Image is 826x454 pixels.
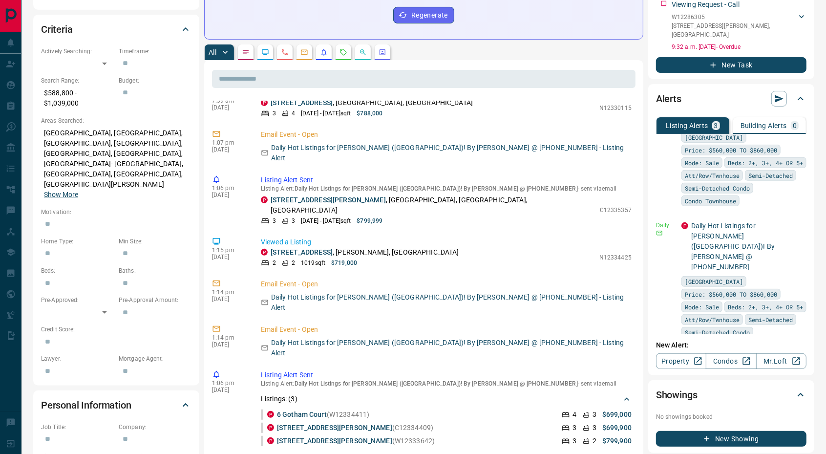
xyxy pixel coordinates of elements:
div: Personal Information [41,393,191,417]
p: (C12334409) [277,423,433,433]
span: Mode: Sale [685,158,719,168]
div: Alerts [656,87,806,110]
span: Daily Hot Listings for [PERSON_NAME] ([GEOGRAPHIC_DATA])! By [PERSON_NAME] @ [PHONE_NUMBER] [295,380,578,387]
p: Email Event - Open [261,130,632,140]
p: 2 [593,436,596,446]
span: Att/Row/Twnhouse [685,171,740,180]
h2: Showings [656,387,698,403]
p: 3 [573,436,577,446]
p: 1:14 pm [212,334,246,341]
p: Company: [119,423,191,432]
svg: Emails [300,48,308,56]
p: N12334425 [599,253,632,262]
p: Daily [656,221,676,230]
div: property.ca [261,249,268,256]
p: Daily Hot Listings for [PERSON_NAME] ([GEOGRAPHIC_DATA])! By [PERSON_NAME] @ [PHONE_NUMBER] - Lis... [271,338,632,358]
p: Listing Alert : - sent via email [261,185,632,192]
p: $719,000 [331,259,357,267]
p: [DATE] [212,146,246,153]
p: W12286305 [672,13,797,22]
p: No showings booked [656,412,806,421]
p: $699,900 [602,423,632,433]
span: [GEOGRAPHIC_DATA] [685,277,743,286]
p: Job Title: [41,423,114,432]
p: $588,800 - $1,039,000 [41,85,114,111]
button: Show More [44,190,78,200]
a: [STREET_ADDRESS] [271,99,333,107]
a: [STREET_ADDRESS][PERSON_NAME] [277,424,392,432]
p: $788,000 [357,109,382,118]
div: property.ca [261,196,268,203]
span: Beds: 2+, 3+, 4+ OR 5+ [728,158,803,168]
span: Price: $560,000 TO $860,000 [685,145,777,155]
p: [DATE] [212,296,246,303]
p: [DATE] [212,387,246,393]
p: Timeframe: [119,47,191,56]
button: New Task [656,57,806,73]
p: 1:07 pm [212,139,246,146]
span: Daily Hot Listings for [PERSON_NAME] ([GEOGRAPHIC_DATA])! By [PERSON_NAME] @ [PHONE_NUMBER] [295,185,578,192]
p: Beds: [41,266,114,275]
p: Search Range: [41,76,114,85]
div: Listings: (3) [261,390,632,408]
p: 1:06 pm [212,380,246,387]
div: property.ca [267,411,274,418]
div: W12286305[STREET_ADDRESS][PERSON_NAME],[GEOGRAPHIC_DATA] [672,11,806,41]
p: 3 [593,410,596,420]
p: Baths: [119,266,191,275]
p: (W12334411) [277,410,369,420]
p: Actively Searching: [41,47,114,56]
div: property.ca [267,437,274,444]
p: Mortgage Agent: [119,354,191,363]
p: [DATE] - [DATE] sqft [301,216,351,225]
p: Building Alerts [741,122,787,129]
a: Property [656,353,706,369]
p: 2 [292,259,295,267]
h2: Alerts [656,91,681,107]
div: Criteria [41,18,191,41]
p: Listing Alert : - sent via email [261,380,632,387]
p: Pre-Approval Amount: [119,296,191,304]
p: 3 [593,423,596,433]
svg: Requests [339,48,347,56]
p: Home Type: [41,237,114,246]
span: Semi-Detached Condo [685,327,750,337]
span: Att/Row/Twnhouse [685,315,740,324]
p: [GEOGRAPHIC_DATA], [GEOGRAPHIC_DATA], [GEOGRAPHIC_DATA], [GEOGRAPHIC_DATA], [GEOGRAPHIC_DATA], [G... [41,125,191,203]
h2: Personal Information [41,397,131,413]
p: 3 [273,216,276,225]
p: $799,999 [357,216,382,225]
p: 4 [573,410,577,420]
p: 4 [292,109,295,118]
span: Price: $560,000 TO $860,000 [685,289,777,299]
span: Semi-Detached Condo [685,183,750,193]
a: [STREET_ADDRESS][PERSON_NAME] [271,196,386,204]
p: 0 [793,122,797,129]
p: [DATE] [212,192,246,198]
p: 3 [714,122,718,129]
p: Listing Alerts [666,122,708,129]
p: Credit Score: [41,325,191,334]
p: [STREET_ADDRESS][PERSON_NAME] , [GEOGRAPHIC_DATA] [672,22,797,39]
p: C12335357 [600,206,632,215]
p: All [209,49,216,56]
p: (W12333642) [277,436,435,446]
p: 3 [573,423,577,433]
p: [DATE] [212,104,246,111]
span: Semi-Detached [748,315,793,324]
span: Beds: 2+, 3+, 4+ OR 5+ [728,302,803,312]
p: 1:06 pm [212,185,246,192]
span: Semi-Detached [748,171,793,180]
p: [DATE] [212,341,246,348]
svg: Calls [281,48,289,56]
svg: Listing Alerts [320,48,328,56]
p: Daily Hot Listings for [PERSON_NAME] ([GEOGRAPHIC_DATA])! By [PERSON_NAME] @ [PHONE_NUMBER] - Lis... [271,143,632,163]
p: Listing Alert Sent [261,175,632,185]
p: Viewed a Listing [261,237,632,247]
p: Motivation: [41,208,191,216]
span: [GEOGRAPHIC_DATA] [685,132,743,142]
svg: Lead Browsing Activity [261,48,269,56]
p: 3 [273,109,276,118]
a: Condos [706,353,756,369]
p: $799,900 [602,436,632,446]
